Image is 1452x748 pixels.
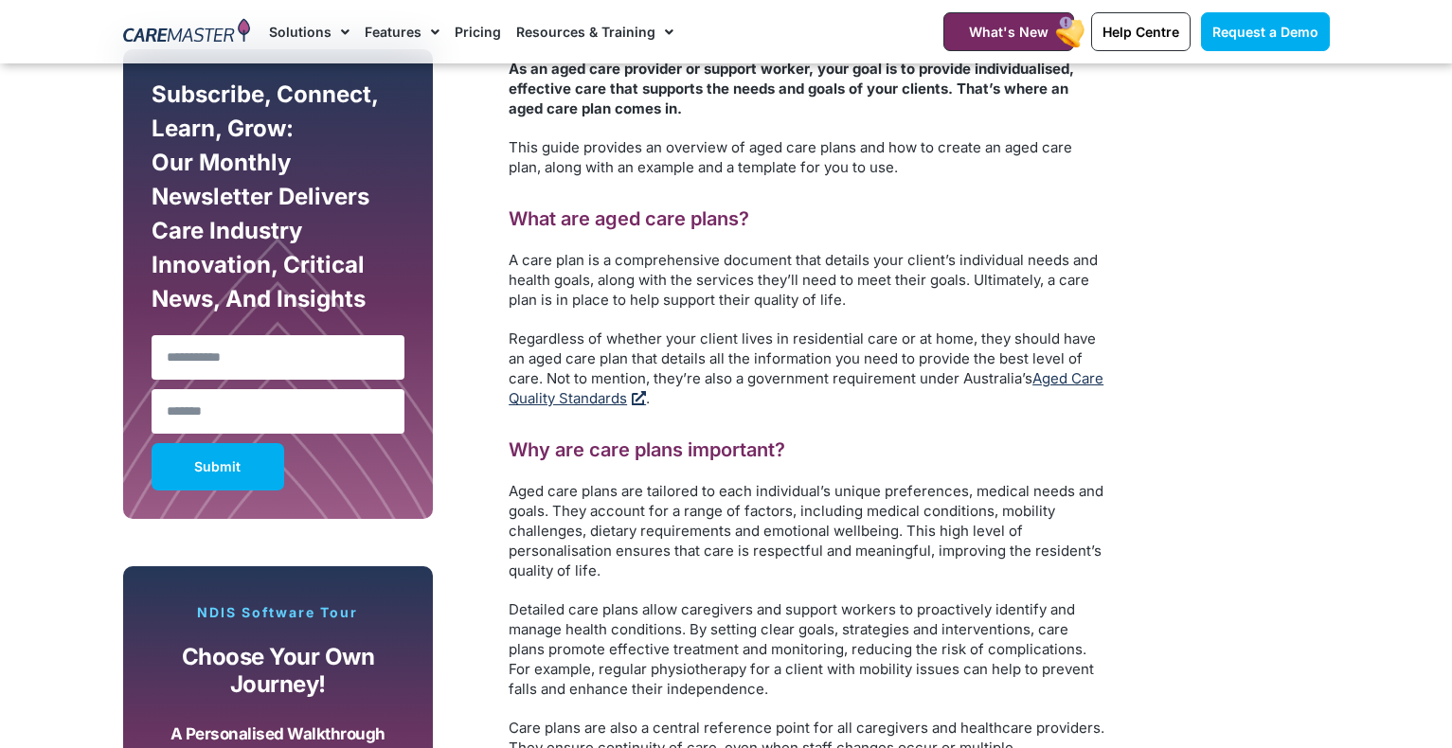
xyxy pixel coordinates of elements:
[509,250,1105,310] p: A care plan is a comprehensive document that details your client’s individual needs and health go...
[509,206,1105,231] h2: What are aged care plans?
[147,78,410,326] div: Subscribe, Connect, Learn, Grow: Our Monthly Newsletter Delivers Care Industry Innovation, Critic...
[142,604,415,621] p: NDIS Software Tour
[509,369,1103,407] a: Aged Care Quality Standards
[1201,12,1330,51] a: Request a Demo
[1091,12,1191,51] a: Help Centre
[509,481,1105,580] p: Aged care plans are tailored to each individual’s unique preferences, medical needs and goals. Th...
[509,329,1105,408] p: Regardless of whether your client lives in residential care or at home, they should have an aged ...
[943,12,1074,51] a: What's New
[509,599,1105,699] p: Detailed care plans allow caregivers and support workers to proactively identify and manage healt...
[152,443,284,490] button: Submit
[1212,24,1318,40] span: Request a Demo
[509,60,1074,117] strong: As an aged care provider or support worker, your goal is to provide individualised, effective car...
[1102,24,1179,40] span: Help Centre
[969,24,1049,40] span: What's New
[194,462,241,472] span: Submit
[509,137,1105,177] p: This guide provides an overview of aged care plans and how to create an aged care plan, along wit...
[152,78,405,500] form: New Form
[509,437,1105,462] h2: Why are care plans important?
[123,18,251,46] img: CareMaster Logo
[156,644,401,698] p: Choose your own journey!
